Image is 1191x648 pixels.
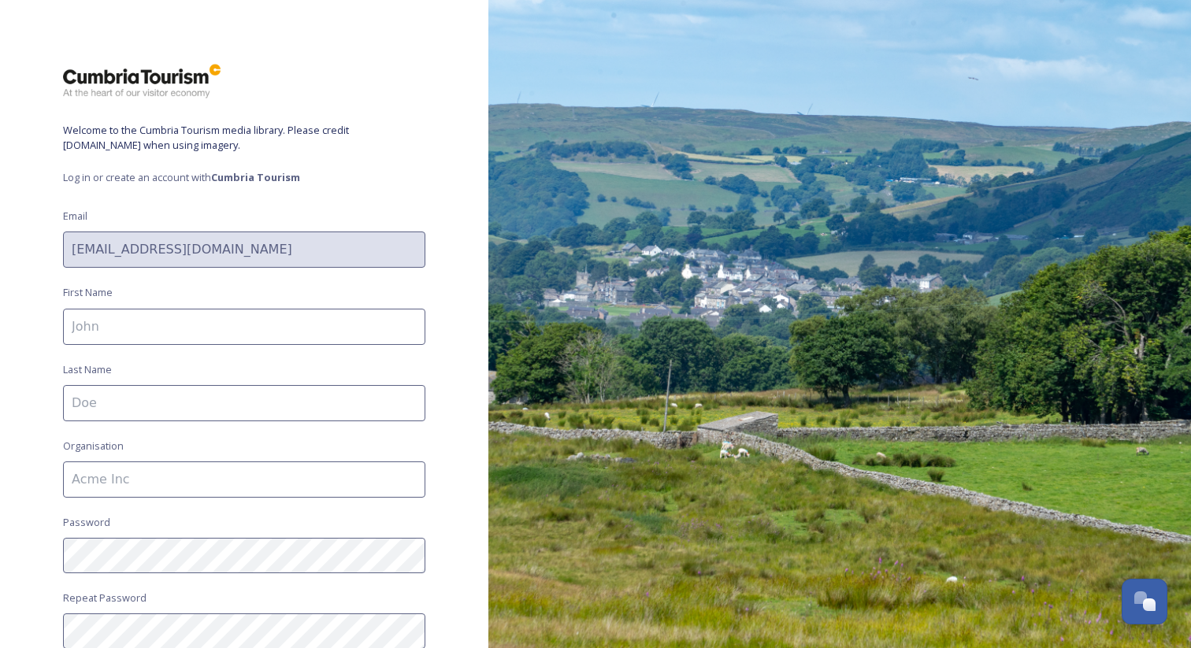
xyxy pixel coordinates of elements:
[63,385,425,421] input: Doe
[63,63,221,99] img: ct_logo.png
[63,461,425,498] input: Acme Inc
[211,170,300,184] strong: Cumbria Tourism
[63,285,113,300] span: First Name
[63,515,110,530] span: Password
[63,231,425,268] input: john.doe@snapsea.io
[63,170,425,185] span: Log in or create an account with
[63,309,425,345] input: John
[63,591,147,605] span: Repeat Password
[63,439,124,454] span: Organisation
[63,209,87,224] span: Email
[1122,579,1167,624] button: Open Chat
[63,362,112,377] span: Last Name
[63,123,425,153] span: Welcome to the Cumbria Tourism media library. Please credit [DOMAIN_NAME] when using imagery.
